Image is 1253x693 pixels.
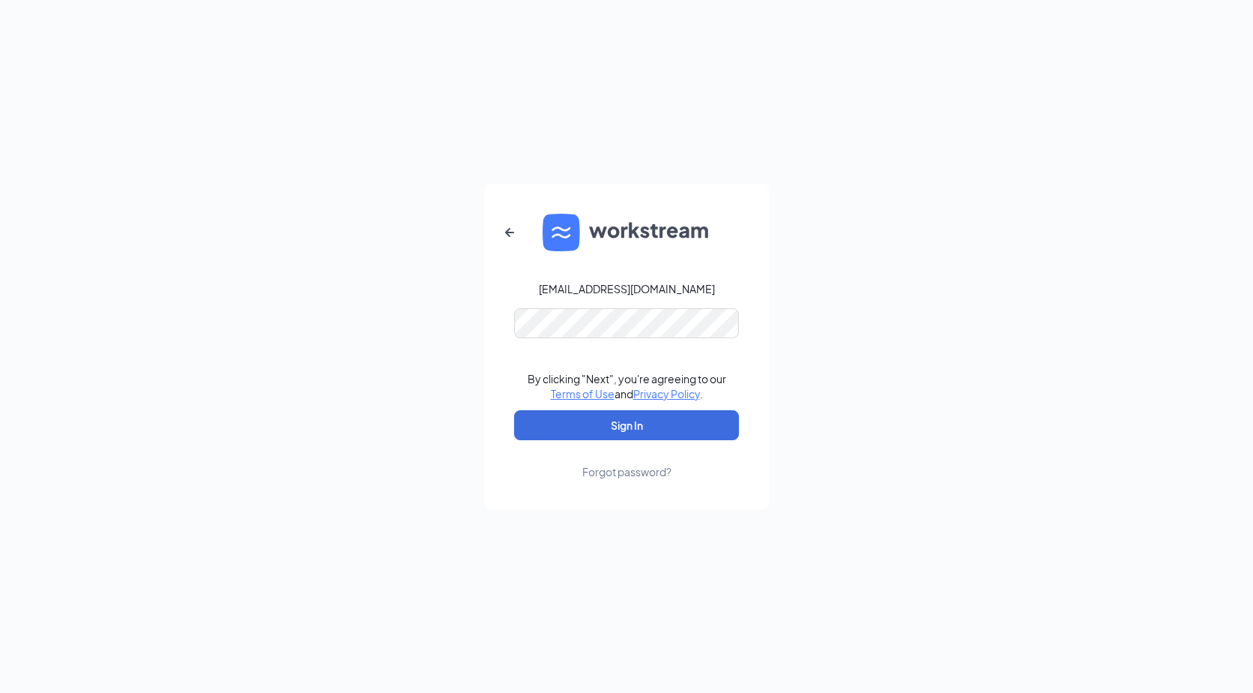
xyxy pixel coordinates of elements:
[582,440,671,479] a: Forgot password?
[633,387,700,400] a: Privacy Policy
[514,410,739,440] button: Sign In
[582,464,671,479] div: Forgot password?
[551,387,615,400] a: Terms of Use
[492,214,528,250] button: ArrowLeftNew
[528,371,726,401] div: By clicking "Next", you're agreeing to our and .
[501,223,519,241] svg: ArrowLeftNew
[539,281,715,296] div: [EMAIL_ADDRESS][DOMAIN_NAME]
[543,214,710,251] img: WS logo and Workstream text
